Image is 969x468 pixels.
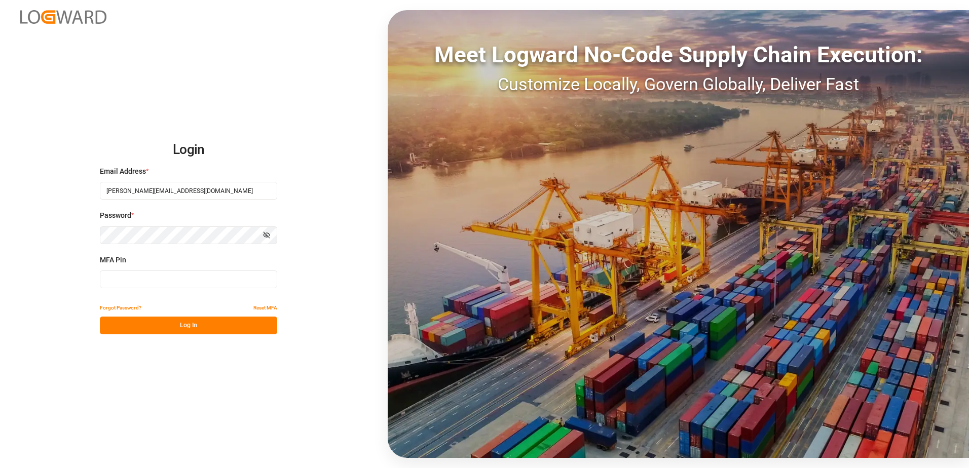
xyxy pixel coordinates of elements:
div: Customize Locally, Govern Globally, Deliver Fast [388,71,969,97]
button: Reset MFA [253,299,277,317]
span: Password [100,210,131,221]
h2: Login [100,134,277,166]
button: Forgot Password? [100,299,141,317]
img: Logward_new_orange.png [20,10,106,24]
button: Log In [100,317,277,334]
div: Meet Logward No-Code Supply Chain Execution: [388,38,969,71]
input: Enter your email [100,182,277,200]
span: Email Address [100,166,146,177]
span: MFA Pin [100,255,126,265]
